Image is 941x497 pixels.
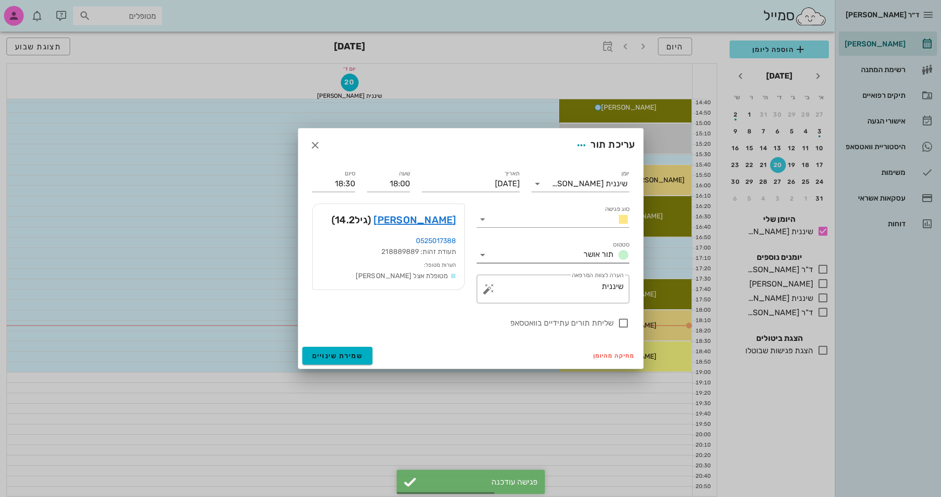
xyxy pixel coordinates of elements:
[321,247,456,257] div: תעודת זהות: 218889889
[312,318,614,328] label: שליחת תורים עתידיים בוואטסאפ
[335,214,355,226] span: 14.2
[573,136,635,154] div: עריכת תור
[356,272,448,280] span: מטופלת אצל [PERSON_NAME]
[613,241,629,248] label: סטטוס
[504,170,520,177] label: תאריך
[477,211,629,227] div: סוג פגישה
[312,352,363,360] span: שמירת שינויים
[424,262,456,268] small: הערות מטופל:
[572,272,623,279] label: הערה לצוות המרפאה
[605,206,629,213] label: סוג פגישה
[477,247,629,263] div: סטטוסתור אושר
[583,249,614,259] span: תור אושר
[302,347,373,365] button: שמירת שינויים
[621,170,629,177] label: יומן
[373,212,456,228] a: [PERSON_NAME]
[345,170,355,177] label: סיום
[331,212,371,228] span: (גיל )
[589,349,639,363] button: מחיקה מהיומן
[421,477,537,487] div: פגישה עודכנה
[532,176,629,192] div: יומןשיננית [PERSON_NAME]
[416,237,456,245] a: 0525017388
[593,352,635,359] span: מחיקה מהיומן
[552,179,627,188] div: שיננית [PERSON_NAME]
[399,170,410,177] label: שעה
